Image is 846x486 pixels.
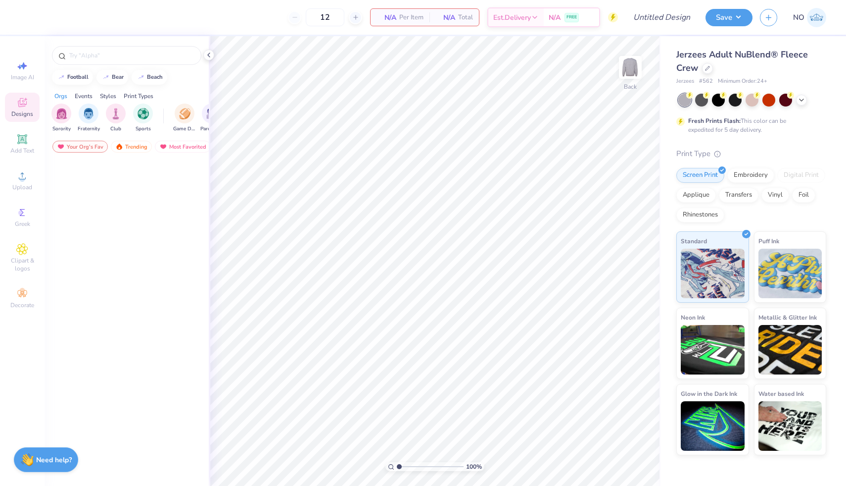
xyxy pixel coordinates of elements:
[625,7,698,27] input: Untitled Design
[761,188,789,203] div: Vinyl
[112,74,124,80] div: bear
[807,8,826,27] img: Nicolette Ober
[132,70,167,85] button: beach
[173,125,196,133] span: Game Day
[549,12,561,23] span: N/A
[719,188,758,203] div: Transfers
[52,141,108,153] div: Your Org's Fav
[102,74,110,80] img: trend_line.gif
[676,148,826,160] div: Print Type
[758,388,804,399] span: Water based Ink
[200,104,223,133] button: filter button
[36,455,72,465] strong: Need help?
[5,257,40,272] span: Clipart & logos
[100,92,116,101] div: Styles
[620,57,640,77] img: Back
[688,116,810,134] div: This color can be expedited for 5 day delivery.
[52,125,71,133] span: Sorority
[147,74,163,80] div: beach
[11,73,34,81] span: Image AI
[136,125,151,133] span: Sports
[458,12,473,23] span: Total
[681,236,707,246] span: Standard
[68,51,195,60] input: Try "Alpha"
[792,188,815,203] div: Foil
[681,388,737,399] span: Glow in the Dark Ink
[179,108,190,119] img: Game Day Image
[138,108,149,119] img: Sports Image
[200,125,223,133] span: Parent's Weekend
[758,325,822,375] img: Metallic & Glitter Ink
[106,104,126,133] div: filter for Club
[106,104,126,133] button: filter button
[758,236,779,246] span: Puff Ink
[52,70,93,85] button: football
[676,188,716,203] div: Applique
[137,74,145,80] img: trend_line.gif
[681,401,745,451] img: Glow in the Dark Ink
[200,104,223,133] div: filter for Parent's Weekend
[793,8,826,27] a: NO
[206,108,218,119] img: Parent's Weekend Image
[624,82,637,91] div: Back
[67,74,89,80] div: football
[133,104,153,133] button: filter button
[681,249,745,298] img: Standard
[51,104,71,133] button: filter button
[57,74,65,80] img: trend_line.gif
[111,141,152,153] div: Trending
[727,168,774,183] div: Embroidery
[11,110,33,118] span: Designs
[306,8,344,26] input: – –
[78,104,100,133] div: filter for Fraternity
[15,220,30,228] span: Greek
[758,249,822,298] img: Puff Ink
[566,14,577,21] span: FREE
[10,147,34,155] span: Add Text
[124,92,153,101] div: Print Types
[75,92,93,101] div: Events
[758,401,822,451] img: Water based Ink
[466,462,482,471] span: 100 %
[110,108,121,119] img: Club Image
[173,104,196,133] button: filter button
[777,168,825,183] div: Digital Print
[688,117,741,125] strong: Fresh Prints Flash:
[681,312,705,323] span: Neon Ink
[699,77,713,86] span: # 562
[115,143,123,150] img: trending.gif
[57,143,65,150] img: most_fav.gif
[399,12,423,23] span: Per Item
[155,141,211,153] div: Most Favorited
[676,49,808,74] span: Jerzees Adult NuBlend® Fleece Crew
[758,312,817,323] span: Metallic & Glitter Ink
[376,12,396,23] span: N/A
[159,143,167,150] img: most_fav.gif
[10,301,34,309] span: Decorate
[54,92,67,101] div: Orgs
[96,70,128,85] button: bear
[110,125,121,133] span: Club
[793,12,804,23] span: NO
[173,104,196,133] div: filter for Game Day
[78,104,100,133] button: filter button
[12,183,32,191] span: Upload
[705,9,752,26] button: Save
[51,104,71,133] div: filter for Sorority
[435,12,455,23] span: N/A
[56,108,67,119] img: Sorority Image
[83,108,94,119] img: Fraternity Image
[676,77,694,86] span: Jerzees
[676,168,724,183] div: Screen Print
[78,125,100,133] span: Fraternity
[718,77,767,86] span: Minimum Order: 24 +
[676,208,724,222] div: Rhinestones
[681,325,745,375] img: Neon Ink
[493,12,531,23] span: Est. Delivery
[133,104,153,133] div: filter for Sports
